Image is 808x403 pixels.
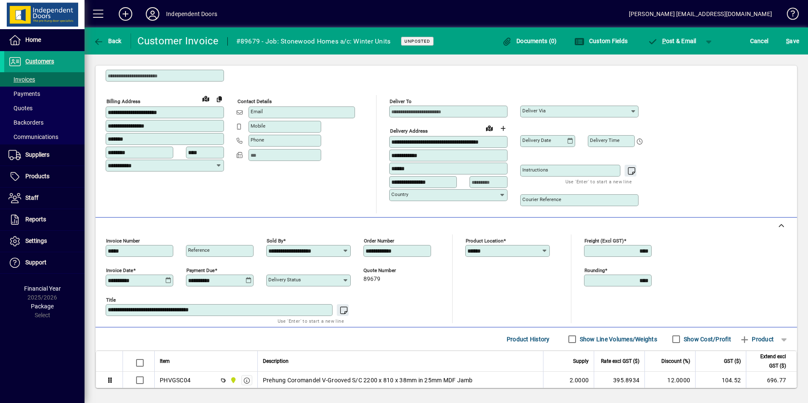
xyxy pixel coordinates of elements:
[522,196,561,202] mat-label: Courier Reference
[263,376,473,384] span: Prehung Coromandel V-Grooved S/C 2200 x 810 x 38mm in 25mm MDF Jamb
[8,133,58,140] span: Communications
[483,121,496,135] a: View on map
[25,259,46,266] span: Support
[570,376,589,384] span: 2.0000
[4,252,85,273] a: Support
[251,109,263,114] mat-label: Email
[496,122,510,135] button: Choose address
[93,38,122,44] span: Back
[8,90,40,97] span: Payments
[25,151,49,158] span: Suppliers
[522,108,546,114] mat-label: Deliver via
[25,36,41,43] span: Home
[4,72,85,87] a: Invoices
[748,33,771,49] button: Cancel
[786,34,799,48] span: ave
[186,267,215,273] mat-label: Payment due
[390,98,412,104] mat-label: Deliver To
[404,38,430,44] span: Unposted
[263,357,289,366] span: Description
[213,92,226,106] button: Copy to Delivery address
[4,188,85,209] a: Staff
[682,335,731,343] label: Show Cost/Profit
[574,38,628,44] span: Custom Fields
[199,92,213,105] a: View on map
[106,267,133,273] mat-label: Invoice date
[228,376,237,385] span: Timaru
[364,238,394,244] mat-label: Order number
[522,167,548,173] mat-label: Instructions
[25,173,49,180] span: Products
[647,38,696,44] span: ost & Email
[590,137,620,143] mat-label: Delivery time
[573,357,589,366] span: Supply
[565,177,632,186] mat-hint: Use 'Enter' to start a new line
[662,38,666,44] span: P
[781,2,797,29] a: Knowledge Base
[724,357,741,366] span: GST ($)
[522,137,551,143] mat-label: Delivery date
[466,238,503,244] mat-label: Product location
[4,130,85,144] a: Communications
[786,38,789,44] span: S
[188,247,210,253] mat-label: Reference
[750,34,769,48] span: Cancel
[91,33,124,49] button: Back
[4,87,85,101] a: Payments
[160,376,191,384] div: PHVGSC04
[4,231,85,252] a: Settings
[507,332,550,346] span: Product History
[31,303,54,310] span: Package
[4,209,85,230] a: Reports
[251,137,264,143] mat-label: Phone
[4,101,85,115] a: Quotes
[25,237,47,244] span: Settings
[160,357,170,366] span: Item
[112,6,139,22] button: Add
[503,332,553,347] button: Product History
[4,30,85,51] a: Home
[584,238,624,244] mat-label: Freight (excl GST)
[572,33,630,49] button: Custom Fields
[25,194,38,201] span: Staff
[584,267,605,273] mat-label: Rounding
[8,119,44,126] span: Backorders
[599,376,639,384] div: 395.8934
[735,332,778,347] button: Product
[500,33,559,49] button: Documents (0)
[4,166,85,187] a: Products
[4,144,85,166] a: Suppliers
[236,35,391,48] div: #89679 - Job: Stonewood Homes a/c: Winter Units
[24,285,61,292] span: Financial Year
[8,76,35,83] span: Invoices
[363,268,414,273] span: Quote number
[363,276,380,283] span: 89679
[267,238,283,244] mat-label: Sold by
[139,6,166,22] button: Profile
[8,105,33,112] span: Quotes
[391,191,408,197] mat-label: Country
[25,216,46,223] span: Reports
[746,372,797,389] td: 696.77
[85,33,131,49] app-page-header-button: Back
[137,34,219,48] div: Customer Invoice
[601,357,639,366] span: Rate excl GST ($)
[106,297,116,303] mat-label: Title
[166,7,217,21] div: Independent Doors
[751,352,786,370] span: Extend excl GST ($)
[629,7,772,21] div: [PERSON_NAME] [EMAIL_ADDRESS][DOMAIN_NAME]
[644,372,695,389] td: 12.0000
[25,58,54,65] span: Customers
[268,277,301,283] mat-label: Delivery status
[502,38,557,44] span: Documents (0)
[278,316,344,326] mat-hint: Use 'Enter' to start a new line
[106,238,140,244] mat-label: Invoice number
[695,372,746,389] td: 104.52
[661,357,690,366] span: Discount (%)
[578,335,657,343] label: Show Line Volumes/Weights
[740,332,774,346] span: Product
[251,123,265,129] mat-label: Mobile
[784,33,801,49] button: Save
[4,115,85,130] a: Backorders
[643,33,701,49] button: Post & Email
